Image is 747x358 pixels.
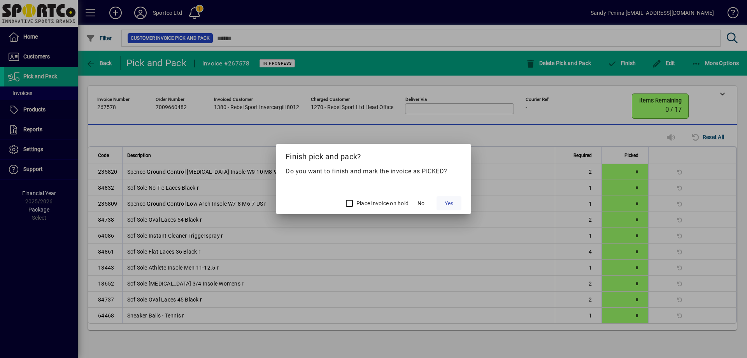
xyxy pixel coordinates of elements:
button: Yes [437,196,461,210]
h2: Finish pick and pack? [276,144,471,166]
span: No [417,199,424,208]
button: No [409,196,433,210]
div: Do you want to finish and mark the invoice as PICKED? [286,167,461,176]
span: Yes [445,199,453,208]
label: Place invoice on hold [355,199,409,207]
